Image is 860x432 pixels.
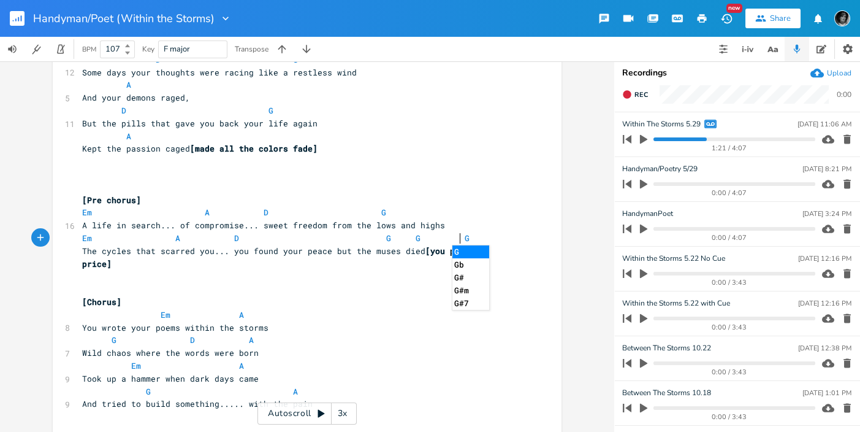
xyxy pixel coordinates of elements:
[175,233,180,244] span: A
[235,45,268,53] div: Transpose
[82,233,92,244] span: Em
[190,334,195,345] span: D
[810,66,851,80] button: Upload
[644,279,815,286] div: 0:00 / 3:43
[257,403,357,425] div: Autoscroll
[452,284,489,297] li: G#m
[465,233,470,244] span: G
[264,207,268,218] span: D
[190,143,318,154] span: [made all the colors fade]
[745,9,801,28] button: Share
[644,324,815,331] div: 0:00 / 3:43
[293,54,298,65] span: G
[82,220,445,231] span: A life in search... of compromise... sweet freedom from the lows and highs
[293,386,298,397] span: A
[416,233,420,244] span: G
[827,68,851,78] div: Upload
[644,369,815,376] div: 0:00 / 3:43
[239,309,244,320] span: A
[82,92,190,103] span: And your demons raged,
[82,296,121,307] span: [Chorus]
[82,195,141,206] span: [Pre chorus]
[249,334,254,345] span: A
[452,245,489,258] li: G
[644,145,815,152] div: 1:21 / 4:07
[205,207,210,218] span: A
[381,207,386,218] span: G
[82,207,92,218] span: Em
[797,121,851,128] div: [DATE] 11:06 AM
[644,414,815,420] div: 0:00 / 3:43
[802,390,851,396] div: [DATE] 1:01 PM
[452,271,489,284] li: G#
[239,360,244,371] span: A
[146,386,151,397] span: G
[82,67,357,78] span: Some days your thoughts were racing like a restless wind
[164,44,190,55] span: F major
[161,309,170,320] span: Em
[82,322,268,333] span: You wrote your poems within the storms
[634,90,648,99] span: Rec
[268,105,273,116] span: G
[802,210,851,217] div: [DATE] 3:24 PM
[332,403,354,425] div: 3x
[33,13,215,24] span: Handyman/Poet (Within the Storms)
[617,85,653,104] button: Rec
[622,298,730,309] span: Within the Storms 5.22 with Cue
[112,334,116,345] span: G
[622,69,853,77] div: Recordings
[126,131,131,142] span: A
[82,143,318,154] span: Kept the passion caged
[82,245,494,269] span: The cycles that scarred you... you found your peace but the muses died
[82,347,259,358] span: Wild chaos where the words were born
[622,253,725,264] span: Within the Storms 5.22 No Cue
[126,79,131,90] span: A
[452,297,489,310] li: G#7
[131,360,141,371] span: Em
[82,373,259,384] span: Took up a hammer when dark days came
[82,118,318,129] span: But the pills that gave you back your life again
[798,345,851,352] div: [DATE] 12:38 PM
[82,245,494,269] span: [you paid the price]
[834,10,850,26] img: Conni Leigh
[622,208,673,220] span: HandymanPoet
[622,342,711,354] span: Between The Storms 10.22
[798,300,851,307] div: [DATE] 12:16 PM
[121,105,126,116] span: D
[798,255,851,262] div: [DATE] 12:16 PM
[726,4,742,13] div: New
[234,233,239,244] span: D
[644,190,815,196] div: 0:00 / 4:07
[156,54,161,65] span: D
[770,13,791,24] div: Share
[82,398,313,409] span: And tried to build something..... with the pain
[622,118,701,130] span: Within The Storms 5.29
[714,7,739,29] button: New
[644,234,815,241] div: 0:00 / 4:07
[622,387,711,399] span: Between The Storms 10.18
[82,46,96,53] div: BPM
[802,166,851,172] div: [DATE] 8:21 PM
[142,45,154,53] div: Key
[837,91,851,98] div: 0:00
[386,233,391,244] span: G
[622,163,698,175] span: Handyman/Poetry 5/29
[452,258,489,271] li: Gb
